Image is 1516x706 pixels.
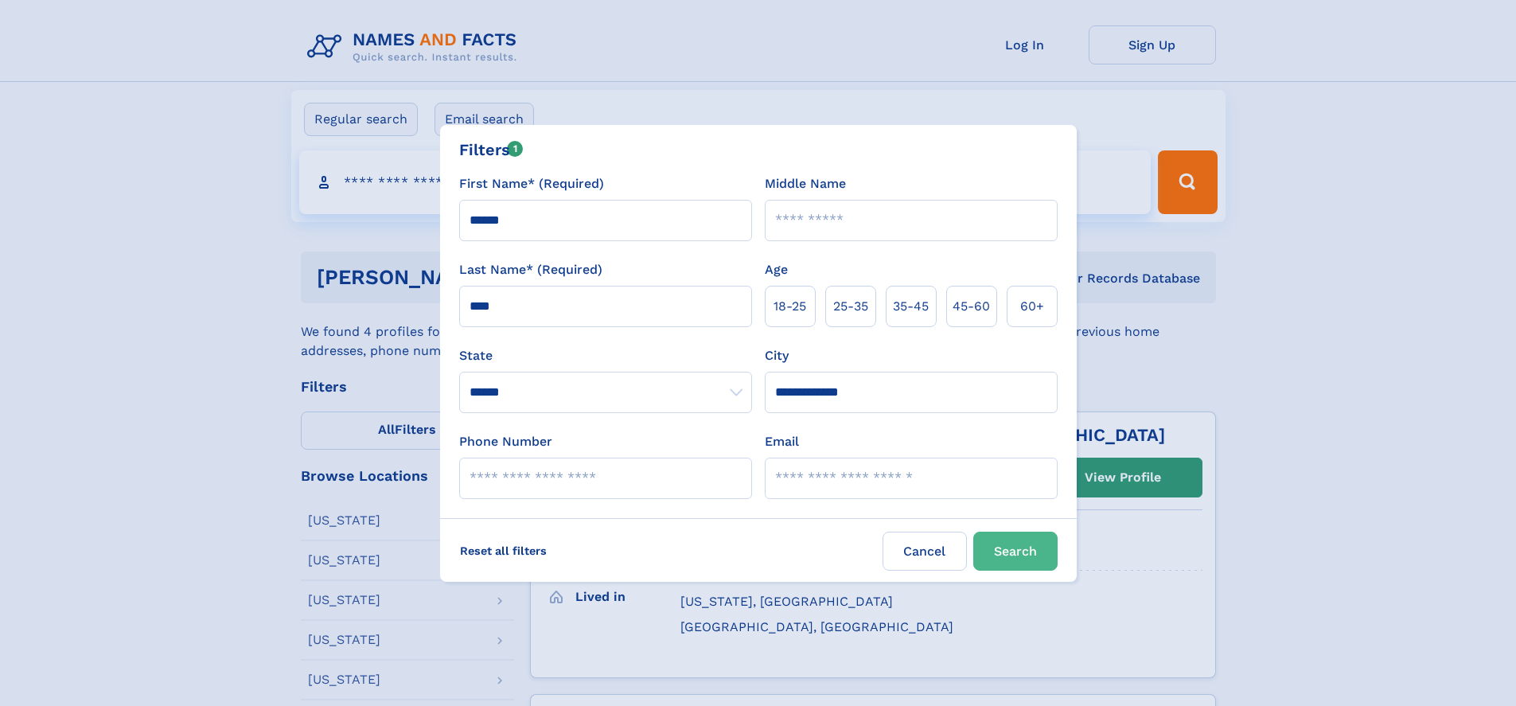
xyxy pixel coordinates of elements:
[953,297,990,316] span: 45‑60
[1020,297,1044,316] span: 60+
[833,297,868,316] span: 25‑35
[459,174,604,193] label: First Name* (Required)
[459,432,552,451] label: Phone Number
[765,260,788,279] label: Age
[893,297,929,316] span: 35‑45
[765,432,799,451] label: Email
[774,297,806,316] span: 18‑25
[973,532,1058,571] button: Search
[459,138,524,162] div: Filters
[765,174,846,193] label: Middle Name
[459,346,752,365] label: State
[765,346,789,365] label: City
[459,260,602,279] label: Last Name* (Required)
[450,532,557,570] label: Reset all filters
[883,532,967,571] label: Cancel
